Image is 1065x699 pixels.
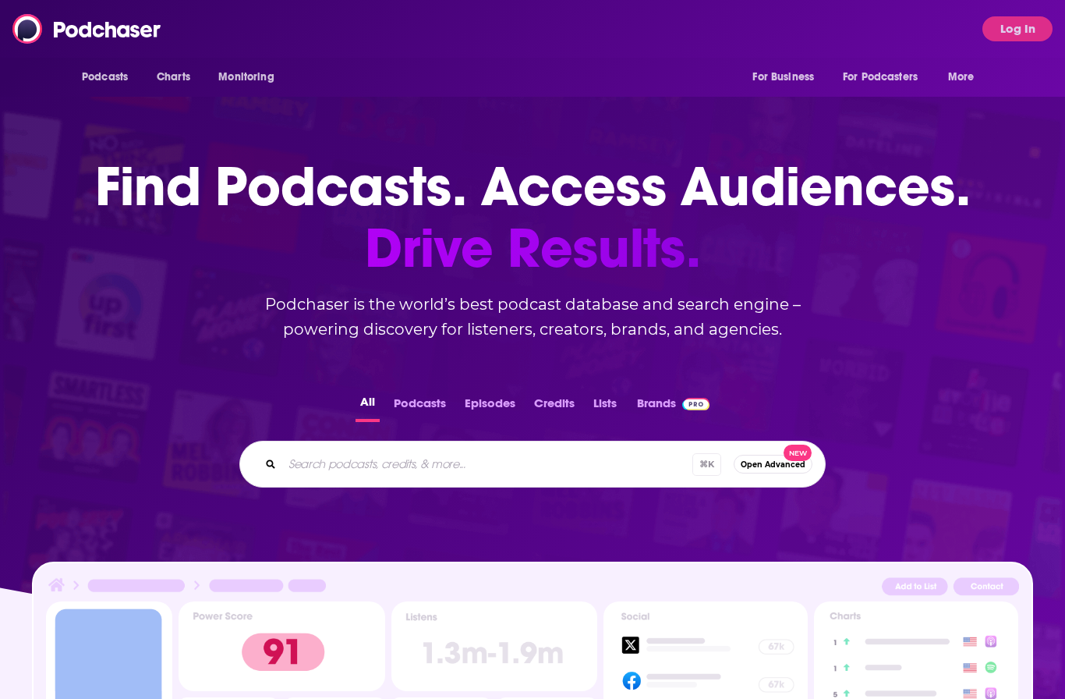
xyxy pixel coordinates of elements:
button: All [356,392,380,422]
button: Podcasts [389,392,451,422]
button: Credits [529,392,579,422]
span: For Business [752,66,814,88]
button: open menu [937,62,994,92]
button: Open AdvancedNew [734,455,812,474]
button: Lists [589,392,621,422]
input: Search podcasts, credits, & more... [282,452,692,477]
img: Podcast Insights Power score [179,601,384,691]
span: Drive Results. [95,218,971,279]
button: open menu [71,62,148,92]
div: Search podcasts, credits, & more... [239,441,826,488]
h1: Find Podcasts. Access Audiences. [95,156,971,279]
span: More [948,66,975,88]
button: open menu [741,62,833,92]
button: open menu [833,62,940,92]
span: Podcasts [82,66,128,88]
img: Podchaser - Follow, Share and Rate Podcasts [12,14,162,44]
button: Log In [982,16,1053,41]
img: Podcast Insights Header [46,576,1019,601]
img: Podchaser Pro [682,398,709,410]
a: Charts [147,62,200,92]
a: BrandsPodchaser Pro [637,392,709,422]
button: open menu [207,62,294,92]
span: New [784,445,812,461]
span: Monitoring [218,66,274,88]
img: Podcast Insights Listens [391,601,597,691]
h2: Podchaser is the world’s best podcast database and search engine – powering discovery for listene... [221,292,844,342]
span: For Podcasters [843,66,918,88]
button: Episodes [460,392,520,422]
span: Open Advanced [741,460,805,469]
span: Charts [157,66,190,88]
span: ⌘ K [692,453,721,476]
